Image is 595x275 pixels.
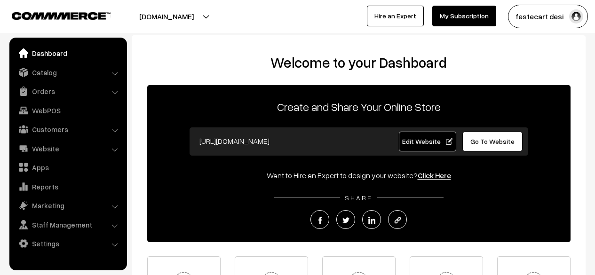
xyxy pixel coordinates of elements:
[12,159,124,176] a: Apps
[432,6,496,26] a: My Subscription
[12,235,124,252] a: Settings
[12,216,124,233] a: Staff Management
[12,102,124,119] a: WebPOS
[12,140,124,157] a: Website
[12,12,111,19] img: COMMMERCE
[12,64,124,81] a: Catalog
[12,197,124,214] a: Marketing
[106,5,227,28] button: [DOMAIN_NAME]
[418,171,451,180] a: Click Here
[12,45,124,62] a: Dashboard
[508,5,588,28] button: festecart desi
[12,121,124,138] a: Customers
[402,137,452,145] span: Edit Website
[12,83,124,100] a: Orders
[399,132,456,151] a: Edit Website
[470,137,515,145] span: Go To Website
[147,98,571,115] p: Create and Share Your Online Store
[12,9,94,21] a: COMMMERCE
[147,170,571,181] div: Want to Hire an Expert to design your website?
[12,178,124,195] a: Reports
[462,132,523,151] a: Go To Website
[367,6,424,26] a: Hire an Expert
[340,194,377,202] span: SHARE
[569,9,583,24] img: user
[141,54,576,71] h2: Welcome to your Dashboard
